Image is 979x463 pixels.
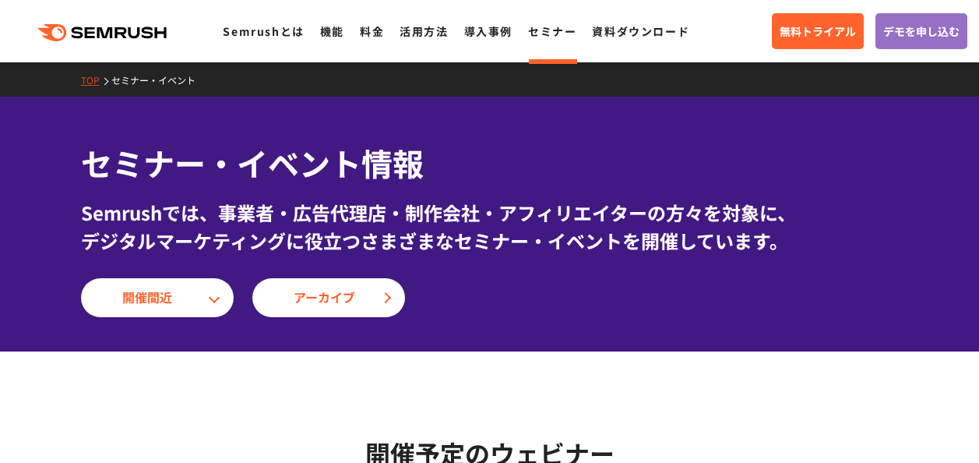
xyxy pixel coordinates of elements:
[528,23,576,39] a: セミナー
[81,199,899,255] div: Semrushでは、事業者・広告代理店・制作会社・アフィリエイターの方々を対象に、 デジタルマーケティングに役立つさまざまなセミナー・イベントを開催しています。
[883,23,960,40] span: デモを申し込む
[360,23,384,39] a: 料金
[592,23,689,39] a: 資料ダウンロード
[81,140,899,186] h1: セミナー・イベント情報
[400,23,448,39] a: 活用方法
[875,13,967,49] a: デモを申し込む
[772,13,864,49] a: 無料トライアル
[223,23,304,39] a: Semrushとは
[81,278,234,317] a: 開催間近
[111,73,207,87] a: セミナー・イベント
[320,23,344,39] a: 機能
[122,288,192,308] span: 開催間近
[294,288,364,308] span: アーカイブ
[780,23,856,40] span: 無料トライアル
[81,73,111,87] a: TOP
[464,23,512,39] a: 導入事例
[252,278,405,317] a: アーカイブ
